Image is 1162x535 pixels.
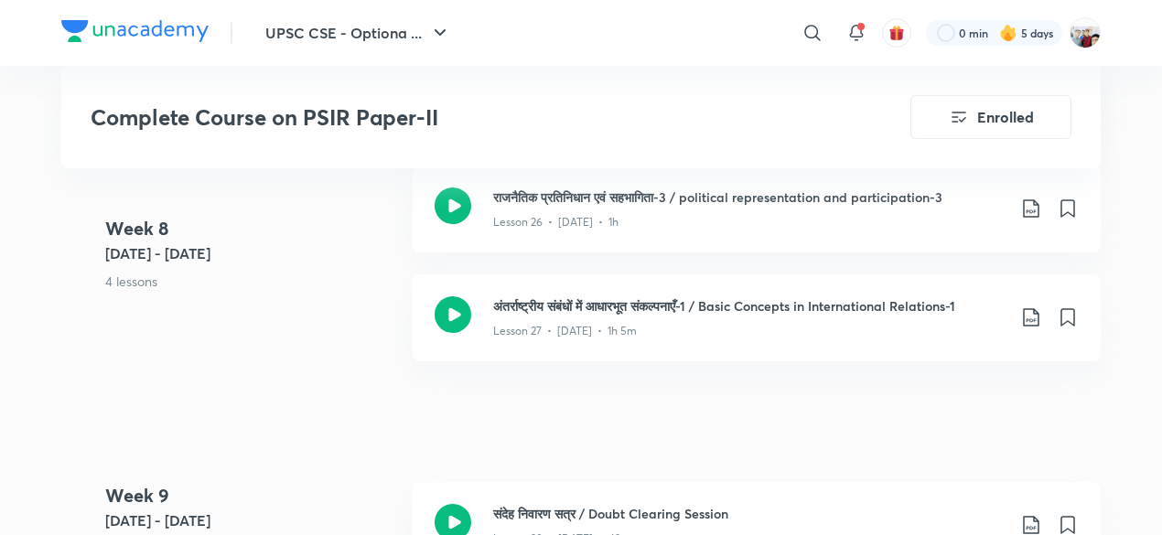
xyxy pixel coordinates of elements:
[105,509,398,531] h5: [DATE] - [DATE]
[493,214,619,230] p: Lesson 26 • [DATE] • 1h
[413,166,1101,274] a: राजनैतिक प्रतिनिधान एवं सहभागिता-3 / political representation and participation-3Lesson 26 • [DAT...
[882,18,911,48] button: avatar
[105,482,398,509] h4: Week 9
[1070,17,1101,48] img: km swarthi
[888,25,905,41] img: avatar
[105,272,398,291] p: 4 lessons
[254,15,462,51] button: UPSC CSE - Optiona ...
[493,504,1006,523] h3: संदेह निवारण सत्र / Doubt Clearing Session
[910,95,1071,139] button: Enrolled
[413,274,1101,383] a: अंतर्राष्ट्रीय संबंधों में आधारभूत संकल्पनाएँ-1 / Basic Concepts in International Relations-1Less...
[493,323,637,339] p: Lesson 27 • [DATE] • 1h 5m
[999,24,1017,42] img: streak
[493,296,1006,316] h3: अंतर्राष्ट्रीय संबंधों में आधारभूत संकल्पनाएँ-1 / Basic Concepts in International Relations-1
[105,215,398,242] h4: Week 8
[61,20,209,42] img: Company Logo
[61,20,209,47] a: Company Logo
[91,104,807,131] h3: Complete Course on PSIR Paper-II
[105,242,398,264] h5: [DATE] - [DATE]
[493,187,1006,207] h3: राजनैतिक प्रतिनिधान एवं सहभागिता-3 / political representation and participation-3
